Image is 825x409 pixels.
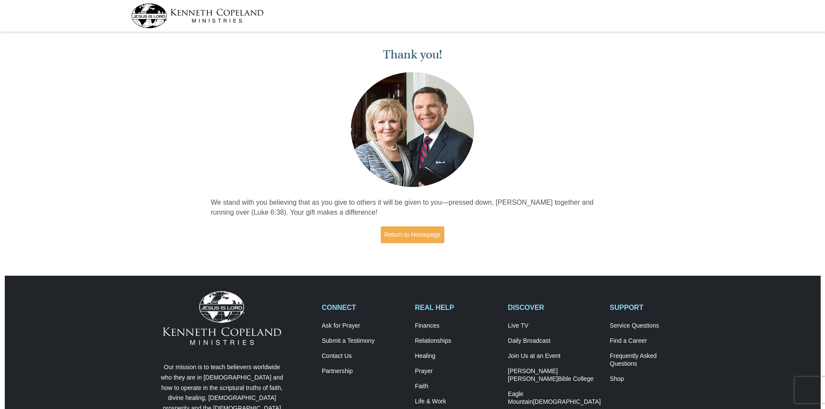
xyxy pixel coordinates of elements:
h2: DISCOVER [508,303,601,312]
a: Healing [415,352,499,360]
a: Contact Us [322,352,406,360]
h2: SUPPORT [610,303,694,312]
img: Kenneth and Gloria [349,70,476,189]
a: Prayer [415,367,499,375]
a: Ask for Prayer [322,322,406,330]
a: Service Questions [610,322,694,330]
a: Daily Broadcast [508,337,601,345]
img: kcm-header-logo.svg [131,3,264,28]
h2: CONNECT [322,303,406,312]
a: Live TV [508,322,601,330]
a: Faith [415,383,499,390]
a: Life & Work [415,398,499,406]
a: [PERSON_NAME] [PERSON_NAME]Bible College [508,367,601,383]
a: Return to Homepage [381,226,445,243]
span: Bible College [558,375,594,382]
a: Finances [415,322,499,330]
img: Kenneth Copeland Ministries [163,291,281,345]
a: Frequently AskedQuestions [610,352,694,368]
a: Submit a Testimony [322,337,406,345]
a: Relationships [415,337,499,345]
h1: Thank you! [211,48,615,62]
h2: REAL HELP [415,303,499,312]
a: Shop [610,375,694,383]
a: Partnership [322,367,406,375]
a: Join Us at an Event [508,352,601,360]
span: [DEMOGRAPHIC_DATA] [533,398,601,405]
p: We stand with you believing that as you give to others it will be given to you—pressed down, [PER... [211,198,615,218]
a: Eagle Mountain[DEMOGRAPHIC_DATA] [508,390,601,406]
a: Find a Career [610,337,694,345]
